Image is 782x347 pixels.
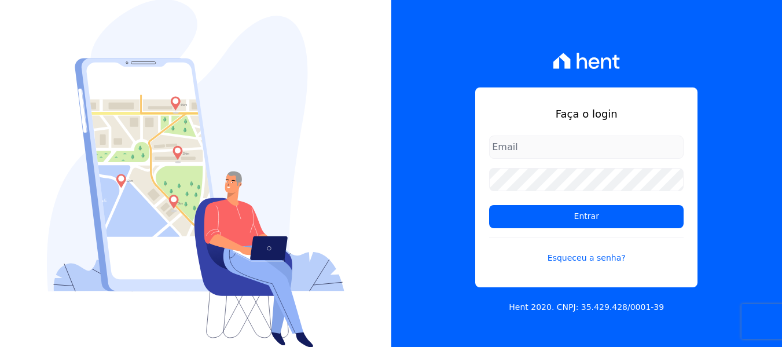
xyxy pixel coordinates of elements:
input: Email [489,136,684,159]
input: Entrar [489,205,684,228]
a: Esqueceu a senha? [489,238,684,264]
h1: Faça o login [489,106,684,122]
p: Hent 2020. CNPJ: 35.429.428/0001-39 [509,301,664,313]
